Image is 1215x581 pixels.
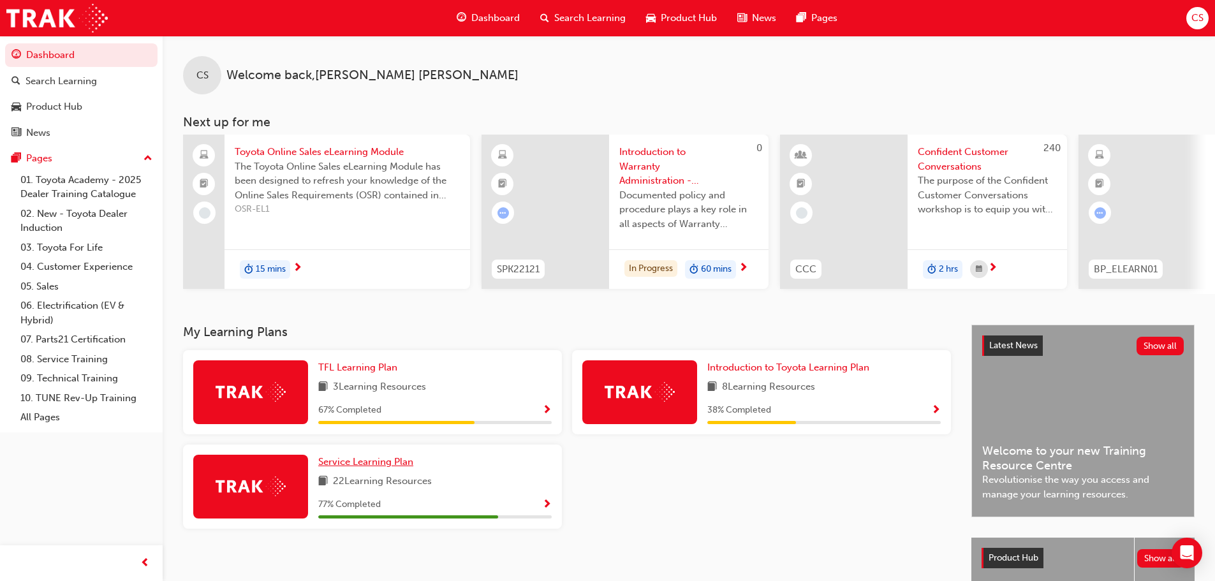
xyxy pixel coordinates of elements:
a: 10. TUNE Rev-Up Training [15,388,158,408]
a: 03. Toyota For Life [15,238,158,258]
span: CS [196,68,209,83]
span: car-icon [646,10,656,26]
span: Dashboard [471,11,520,26]
a: news-iconNews [727,5,786,31]
span: learningRecordVerb_NONE-icon [796,207,807,219]
a: Service Learning Plan [318,455,418,469]
a: All Pages [15,408,158,427]
span: duration-icon [689,261,698,278]
a: Dashboard [5,43,158,67]
span: Introduction to Toyota Learning Plan [707,362,869,373]
a: 0SPK22121Introduction to Warranty Administration - eLearningDocumented policy and procedure plays... [482,135,769,289]
span: Show Progress [931,405,941,416]
span: calendar-icon [976,261,982,277]
span: 2 hrs [939,262,958,277]
span: next-icon [293,263,302,274]
span: Show Progress [542,405,552,416]
span: search-icon [11,76,20,87]
span: Pages [811,11,837,26]
span: The Toyota Online Sales eLearning Module has been designed to refresh your knowledge of the Onlin... [235,159,460,203]
span: laptop-icon [200,147,209,164]
div: Open Intercom Messenger [1172,538,1202,568]
button: Show all [1137,337,1184,355]
a: 08. Service Training [15,349,158,369]
span: Latest News [989,340,1038,351]
img: Trak [605,382,675,402]
span: 240 [1043,142,1061,154]
span: 15 mins [256,262,286,277]
span: learningRecordVerb_ATTEMPT-icon [1094,207,1106,219]
span: guage-icon [457,10,466,26]
span: book-icon [707,379,717,395]
span: 77 % Completed [318,497,381,512]
span: Toyota Online Sales eLearning Module [235,145,460,159]
a: Latest NewsShow all [982,335,1184,356]
span: learningResourceType_ELEARNING-icon [1095,147,1104,164]
a: 01. Toyota Academy - 2025 Dealer Training Catalogue [15,170,158,204]
span: 60 mins [701,262,732,277]
span: TFL Learning Plan [318,362,397,373]
span: learningResourceType_INSTRUCTOR_LED-icon [797,147,806,164]
h3: Next up for me [163,115,1215,129]
span: Service Learning Plan [318,456,413,467]
img: Trak [216,382,286,402]
a: Search Learning [5,70,158,93]
span: book-icon [318,474,328,490]
span: next-icon [739,263,748,274]
a: guage-iconDashboard [446,5,530,31]
span: search-icon [540,10,549,26]
button: Show Progress [931,402,941,418]
span: 8 Learning Resources [722,379,815,395]
span: Introduction to Warranty Administration - eLearning [619,145,758,188]
span: 0 [756,142,762,154]
span: 3 Learning Resources [333,379,426,395]
span: SPK22121 [497,262,540,277]
span: Product Hub [989,552,1038,563]
a: 07. Parts21 Certification [15,330,158,349]
a: TFL Learning Plan [318,360,402,375]
a: Product HubShow all [982,548,1184,568]
span: pages-icon [11,153,21,165]
h3: My Learning Plans [183,325,951,339]
span: up-icon [144,151,152,167]
span: learningRecordVerb_NONE-icon [199,207,210,219]
span: book-icon [318,379,328,395]
button: Show all [1137,549,1185,568]
span: Product Hub [661,11,717,26]
a: Introduction to Toyota Learning Plan [707,360,874,375]
div: Search Learning [26,74,97,89]
span: Welcome back , [PERSON_NAME] [PERSON_NAME] [226,68,519,83]
button: DashboardSearch LearningProduct HubNews [5,41,158,147]
img: Trak [216,476,286,496]
span: booktick-icon [1095,176,1104,193]
span: News [752,11,776,26]
span: duration-icon [927,261,936,278]
span: 67 % Completed [318,403,381,418]
div: News [26,126,50,140]
span: booktick-icon [200,176,209,193]
a: News [5,121,158,145]
button: Pages [5,147,158,170]
span: The purpose of the Confident Customer Conversations workshop is to equip you with tools to commun... [918,173,1057,217]
a: 02. New - Toyota Dealer Induction [15,204,158,238]
a: 240CCCConfident Customer ConversationsThe purpose of the Confident Customer Conversations worksho... [780,135,1067,289]
span: 38 % Completed [707,403,771,418]
span: Welcome to your new Training Resource Centre [982,444,1184,473]
a: 05. Sales [15,277,158,297]
a: 04. Customer Experience [15,257,158,277]
button: Show Progress [542,402,552,418]
span: CS [1191,11,1204,26]
span: CCC [795,262,816,277]
span: Show Progress [542,499,552,511]
span: pages-icon [797,10,806,26]
span: duration-icon [244,261,253,278]
span: news-icon [737,10,747,26]
span: learningResourceType_ELEARNING-icon [498,147,507,164]
span: booktick-icon [498,176,507,193]
span: car-icon [11,101,21,113]
a: 09. Technical Training [15,369,158,388]
div: Pages [26,151,52,166]
span: 22 Learning Resources [333,474,432,490]
a: car-iconProduct Hub [636,5,727,31]
button: CS [1186,7,1209,29]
